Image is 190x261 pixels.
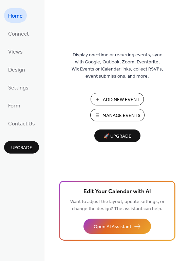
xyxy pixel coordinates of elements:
[4,80,33,95] a: Settings
[4,98,24,113] a: Form
[4,26,33,41] a: Connect
[70,197,165,214] span: Want to adjust the layout, update settings, or change the design? The assistant can help.
[4,44,27,59] a: Views
[8,11,23,21] span: Home
[8,101,20,111] span: Form
[8,83,28,93] span: Settings
[98,132,136,141] span: 🚀 Upgrade
[90,109,145,121] button: Manage Events
[8,29,29,39] span: Connect
[72,52,163,80] span: Display one-time or recurring events, sync with Google, Outlook, Zoom, Eventbrite, Wix Events or ...
[4,141,39,154] button: Upgrade
[4,116,39,130] a: Contact Us
[8,47,23,57] span: Views
[8,119,35,129] span: Contact Us
[103,96,140,103] span: Add New Event
[102,112,140,119] span: Manage Events
[91,93,144,105] button: Add New Event
[4,62,29,77] a: Design
[83,219,151,234] button: Open AI Assistant
[11,144,32,152] span: Upgrade
[94,129,140,142] button: 🚀 Upgrade
[4,8,27,23] a: Home
[94,223,131,230] span: Open AI Assistant
[8,65,25,75] span: Design
[83,187,151,197] span: Edit Your Calendar with AI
